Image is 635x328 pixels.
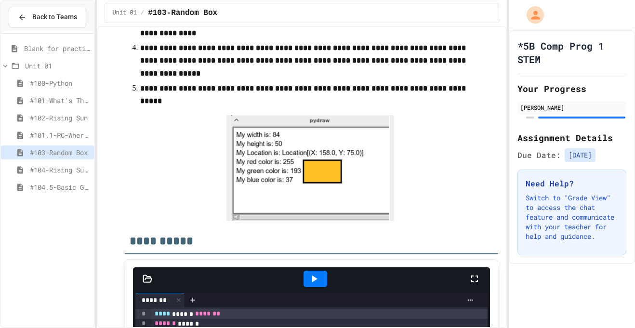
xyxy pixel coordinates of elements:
span: [DATE] [565,148,595,162]
span: #100-Python [30,78,90,88]
span: Unit 01 [25,61,90,71]
h2: Assignment Details [517,131,626,144]
span: #103-Random Box [30,147,90,157]
span: Back to Teams [32,12,77,22]
span: #104-Rising Sun Plus [30,165,90,175]
span: #103-Random Box [148,7,217,19]
span: #101-What's This ?? [30,95,90,105]
h1: *5B Comp Prog 1 STEM [517,39,626,66]
button: Back to Teams [9,7,86,27]
span: #102-Rising Sun [30,113,90,123]
h3: Need Help? [526,178,618,189]
div: [PERSON_NAME] [520,103,623,112]
span: Due Date: [517,149,561,161]
span: / [141,9,144,17]
p: Switch to "Grade View" to access the chat feature and communicate with your teacher for help and ... [526,193,618,241]
span: #104.5-Basic Graphics Review [30,182,90,192]
div: My Account [516,4,546,26]
span: Unit 01 [113,9,137,17]
span: #101.1-PC-Where am I? [30,130,90,140]
span: Blank for practice [24,43,90,53]
h2: Your Progress [517,82,626,95]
